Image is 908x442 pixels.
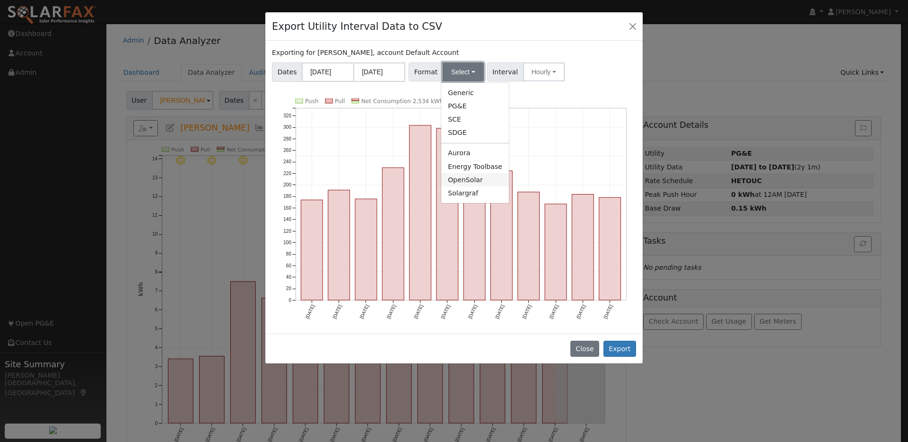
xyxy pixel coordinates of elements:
[437,128,458,300] rect: onclick=""
[440,304,451,319] text: [DATE]
[283,229,291,234] text: 120
[410,125,431,301] rect: onclick=""
[441,99,509,113] a: PG&E
[441,186,509,200] a: Solargraf
[283,240,291,245] text: 100
[301,200,323,300] rect: onclick=""
[283,217,291,222] text: 140
[272,48,459,58] label: Exporting for [PERSON_NAME], account Default Account
[576,304,587,319] text: [DATE]
[409,62,443,81] span: Format
[283,136,291,141] text: 280
[286,251,292,256] text: 80
[491,171,513,300] rect: onclick=""
[286,263,292,268] text: 60
[283,159,291,164] text: 240
[603,341,636,357] button: Export
[626,19,639,33] button: Close
[286,286,292,292] text: 20
[413,304,424,319] text: [DATE]
[283,124,291,130] text: 300
[441,160,509,173] a: Energy Toolbase
[361,98,444,105] text: Net Consumption 2,534 kWh
[572,194,594,301] rect: onclick=""
[386,304,397,319] text: [DATE]
[305,304,315,319] text: [DATE]
[603,304,614,319] text: [DATE]
[283,113,291,118] text: 320
[523,62,565,81] button: Hourly
[441,173,509,186] a: OpenSolar
[441,147,509,160] a: Aurora
[286,274,292,280] text: 40
[289,298,292,303] text: 0
[283,194,291,199] text: 180
[600,197,621,300] rect: onclick=""
[383,168,404,300] rect: onclick=""
[570,341,599,357] button: Close
[518,192,540,301] rect: onclick=""
[487,62,524,81] span: Interval
[441,126,509,140] a: SDGE
[549,304,559,319] text: [DATE]
[522,304,533,319] text: [DATE]
[441,86,509,99] a: Generic
[464,171,486,301] rect: onclick=""
[283,171,291,176] text: 220
[305,98,319,105] text: Push
[283,182,291,187] text: 200
[441,113,509,126] a: SCE
[467,304,478,319] text: [DATE]
[359,304,370,319] text: [DATE]
[355,199,377,300] rect: onclick=""
[272,19,442,34] h4: Export Utility Interval Data to CSV
[335,98,345,105] text: Pull
[272,62,302,82] span: Dates
[283,205,291,211] text: 160
[332,304,343,319] text: [DATE]
[283,148,291,153] text: 260
[545,204,567,300] rect: onclick=""
[328,190,350,301] rect: onclick=""
[495,304,506,319] text: [DATE]
[443,62,484,81] button: Select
